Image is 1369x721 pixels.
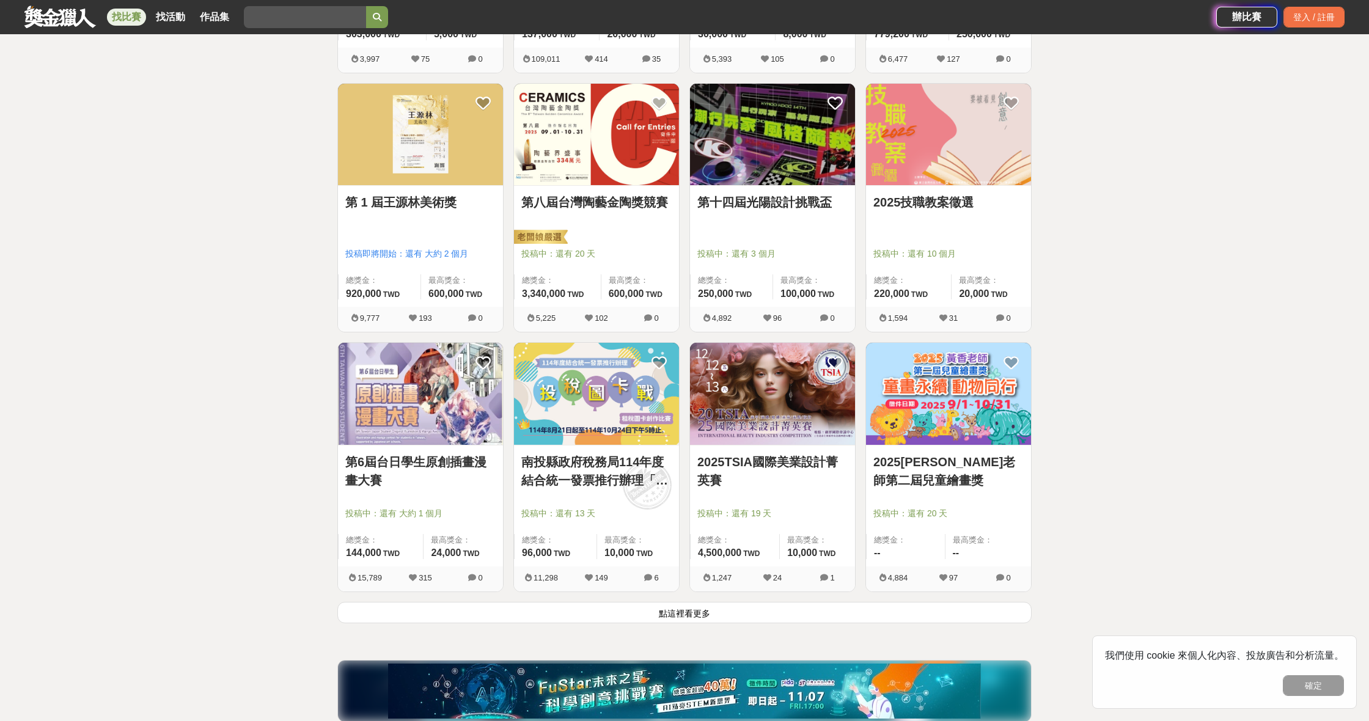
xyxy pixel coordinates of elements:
[888,573,908,582] span: 4,884
[712,313,732,323] span: 4,892
[787,547,817,558] span: 10,000
[460,31,477,39] span: TWD
[991,290,1007,299] span: TWD
[994,31,1010,39] span: TWD
[773,313,782,323] span: 96
[874,547,881,558] span: --
[463,549,479,558] span: TWD
[478,54,482,64] span: 0
[1283,675,1344,696] button: 確定
[697,507,848,520] span: 投稿中：還有 19 天
[830,313,834,323] span: 0
[911,31,928,39] span: TWD
[522,288,565,299] span: 3,340,000
[873,247,1024,260] span: 投稿中：還有 10 個月
[536,313,556,323] span: 5,225
[888,313,908,323] span: 1,594
[360,313,380,323] span: 9,777
[431,547,461,558] span: 24,000
[521,247,672,260] span: 投稿中：還有 20 天
[514,343,679,445] img: Cover Image
[818,290,834,299] span: TWD
[690,343,855,445] img: Cover Image
[514,84,679,186] img: Cover Image
[947,54,960,64] span: 127
[735,290,752,299] span: TWD
[866,343,1031,445] a: Cover Image
[346,547,381,558] span: 144,000
[346,288,381,299] span: 920,000
[949,313,958,323] span: 31
[646,290,662,299] span: TWD
[419,313,432,323] span: 193
[697,247,848,260] span: 投稿中：還有 3 個月
[639,31,655,39] span: TWD
[595,54,608,64] span: 414
[949,573,958,582] span: 97
[345,507,496,520] span: 投稿中：還有 大約 1 個月
[609,274,672,287] span: 最高獎金：
[521,193,672,211] a: 第八屆台灣陶藝金陶獎競賽
[771,54,784,64] span: 105
[338,343,503,445] a: Cover Image
[780,288,816,299] span: 100,000
[346,534,416,546] span: 總獎金：
[730,31,746,39] span: TWD
[604,534,672,546] span: 最高獎金：
[690,84,855,186] img: Cover Image
[522,547,552,558] span: 96,000
[787,534,848,546] span: 最高獎金：
[654,573,658,582] span: 6
[866,84,1031,186] a: Cover Image
[911,290,928,299] span: TWD
[512,229,568,246] img: 老闆娘嚴選
[1105,650,1344,661] span: 我們使用 cookie 來個人化內容、投放廣告和分析流量。
[866,343,1031,445] img: Cover Image
[743,549,760,558] span: TWD
[1283,7,1345,27] div: 登入 / 註冊
[345,453,496,489] a: 第6屆台日學生原創插畫漫畫大賽
[383,549,400,558] span: TWD
[873,193,1024,211] a: 2025技職教案徵選
[337,602,1032,623] button: 點這裡看更多
[514,343,679,445] a: Cover Image
[698,288,733,299] span: 250,000
[567,290,584,299] span: TWD
[888,54,908,64] span: 6,477
[712,573,732,582] span: 1,247
[712,54,732,64] span: 5,393
[534,573,558,582] span: 11,298
[345,247,496,260] span: 投稿即將開始：還有 大約 2 個月
[151,9,190,26] a: 找活動
[559,31,576,39] span: TWD
[522,534,589,546] span: 總獎金：
[830,573,834,582] span: 1
[652,54,661,64] span: 35
[697,193,848,211] a: 第十四屆光陽設計挑戰盃
[874,288,909,299] span: 220,000
[1006,54,1010,64] span: 0
[383,31,400,39] span: TWD
[383,290,400,299] span: TWD
[773,573,782,582] span: 24
[604,547,634,558] span: 10,000
[478,313,482,323] span: 0
[1006,573,1010,582] span: 0
[338,84,503,186] img: Cover Image
[466,290,482,299] span: TWD
[346,274,413,287] span: 總獎金：
[195,9,234,26] a: 作品集
[338,343,503,445] img: Cover Image
[1006,313,1010,323] span: 0
[388,664,981,719] img: d7d77a4d-7f79-492d-886e-2417aac7d34c.jpg
[595,313,608,323] span: 102
[1216,7,1277,27] a: 辦比賽
[521,507,672,520] span: 投稿中：還有 13 天
[698,534,772,546] span: 總獎金：
[358,573,382,582] span: 15,789
[107,9,146,26] a: 找比賽
[810,31,826,39] span: TWD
